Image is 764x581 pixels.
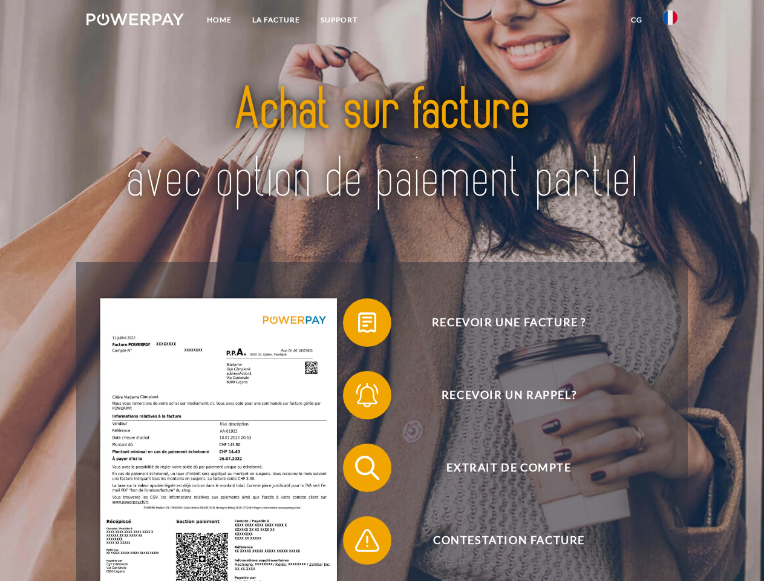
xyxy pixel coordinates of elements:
[242,9,310,31] a: LA FACTURE
[197,9,242,31] a: Home
[621,9,653,31] a: CG
[87,13,184,25] img: logo-powerpay-white.svg
[361,516,657,565] span: Contestation Facture
[361,444,657,492] span: Extrait de compte
[310,9,368,31] a: Support
[343,298,658,347] button: Recevoir une facture ?
[352,453,382,483] img: qb_search.svg
[116,58,648,232] img: title-powerpay_fr.svg
[343,371,658,419] button: Recevoir un rappel?
[716,533,754,571] iframe: Button to launch messaging window
[352,525,382,556] img: qb_warning.svg
[352,380,382,410] img: qb_bell.svg
[361,371,657,419] span: Recevoir un rappel?
[343,516,658,565] button: Contestation Facture
[361,298,657,347] span: Recevoir une facture ?
[663,10,677,25] img: fr
[352,307,382,338] img: qb_bill.svg
[343,444,658,492] button: Extrait de compte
